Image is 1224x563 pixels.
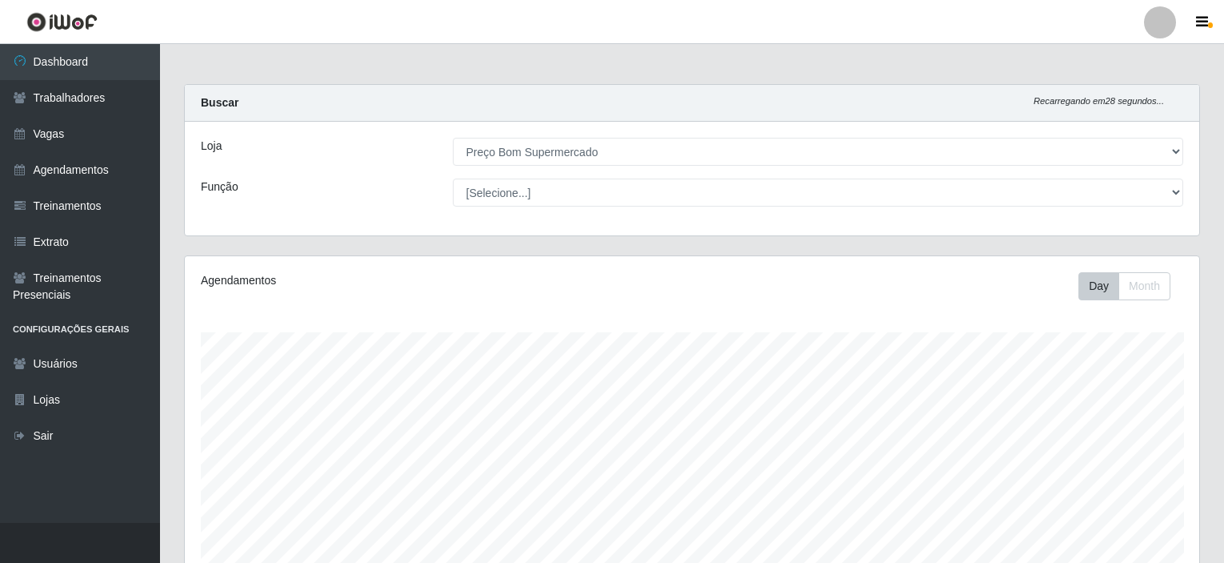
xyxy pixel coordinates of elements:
[201,138,222,155] label: Loja
[1078,272,1183,300] div: Toolbar with button groups
[1078,272,1119,300] button: Day
[26,12,98,32] img: CoreUI Logo
[201,179,238,195] label: Função
[1034,96,1164,106] i: Recarregando em 28 segundos...
[201,96,238,109] strong: Buscar
[201,272,596,289] div: Agendamentos
[1078,272,1170,300] div: First group
[1118,272,1170,300] button: Month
